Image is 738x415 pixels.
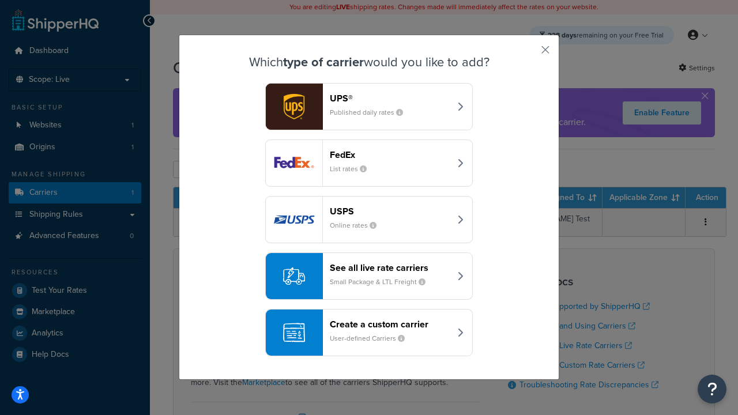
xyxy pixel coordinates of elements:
small: Online rates [330,220,386,231]
img: ups logo [266,84,322,130]
button: See all live rate carriersSmall Package & LTL Freight [265,252,473,300]
button: Open Resource Center [698,375,726,403]
button: Create a custom carrierUser-defined Carriers [265,309,473,356]
strong: type of carrier [283,52,364,71]
button: ups logoUPS®Published daily rates [265,83,473,130]
small: Small Package & LTL Freight [330,277,435,287]
header: Create a custom carrier [330,319,450,330]
small: User-defined Carriers [330,333,414,344]
img: icon-carrier-custom-c93b8a24.svg [283,322,305,344]
img: icon-carrier-liverate-becf4550.svg [283,265,305,287]
button: usps logoUSPSOnline rates [265,196,473,243]
img: fedEx logo [266,140,322,186]
header: USPS [330,206,450,217]
h3: Which would you like to add? [208,55,530,69]
header: See all live rate carriers [330,262,450,273]
small: List rates [330,164,376,174]
button: fedEx logoFedExList rates [265,139,473,187]
img: usps logo [266,197,322,243]
header: FedEx [330,149,450,160]
header: UPS® [330,93,450,104]
small: Published daily rates [330,107,412,118]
